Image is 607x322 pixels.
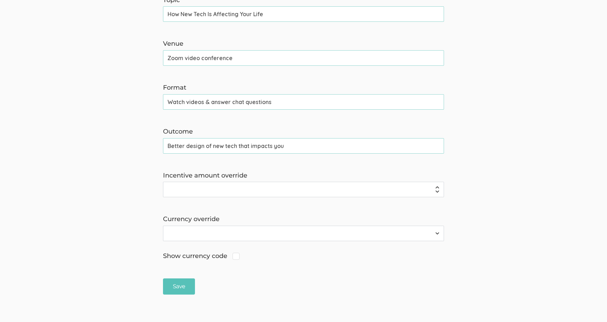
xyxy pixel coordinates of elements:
label: Incentive amount override [163,171,444,180]
span: Show currency code [163,252,240,261]
iframe: Chat Widget [572,288,607,322]
input: Save [163,278,195,295]
label: Format [163,83,444,92]
label: Currency override [163,215,444,224]
label: Venue [163,39,444,49]
label: Outcome [163,127,444,136]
